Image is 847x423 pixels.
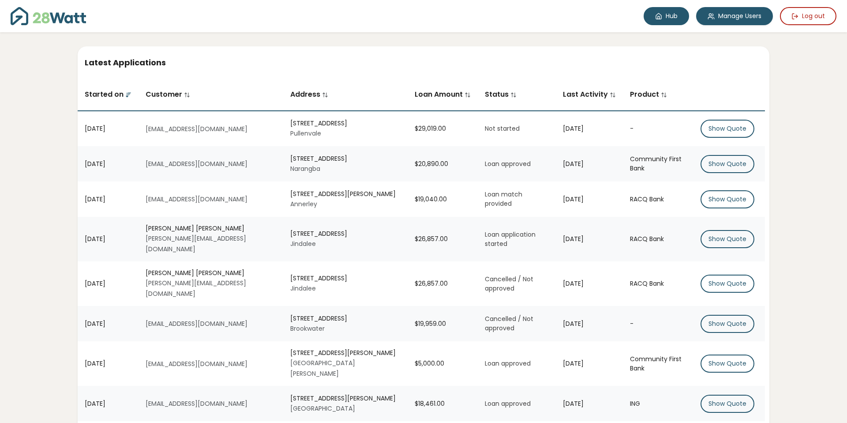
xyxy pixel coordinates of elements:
[630,279,686,288] div: RACQ Bank
[563,124,616,133] div: [DATE]
[146,319,247,328] small: [EMAIL_ADDRESS][DOMAIN_NAME]
[485,359,531,368] span: Loan approved
[701,120,754,138] button: Show Quote
[563,399,616,408] div: [DATE]
[701,315,754,333] button: Show Quote
[630,155,686,173] div: Community First Bank
[290,274,401,283] div: [STREET_ADDRESS]
[85,124,131,133] div: [DATE]
[415,319,471,329] div: $19,959.00
[290,189,401,199] div: [STREET_ADDRESS][PERSON_NAME]
[630,319,686,329] div: -
[290,314,401,323] div: [STREET_ADDRESS]
[85,195,131,204] div: [DATE]
[146,224,276,233] div: [PERSON_NAME] [PERSON_NAME]
[146,195,247,204] small: [EMAIL_ADDRESS][DOMAIN_NAME]
[485,89,517,99] span: Status
[485,399,531,408] span: Loan approved
[563,279,616,288] div: [DATE]
[415,399,471,408] div: $18,461.00
[415,195,471,204] div: $19,040.00
[630,399,686,408] div: ING
[146,89,190,99] span: Customer
[485,124,520,133] span: Not started
[644,7,689,25] a: Hub
[780,7,836,25] button: Log out
[630,234,686,244] div: RACQ Bank
[701,275,754,293] button: Show Quote
[85,159,131,169] div: [DATE]
[146,125,247,133] small: [EMAIL_ADDRESS][DOMAIN_NAME]
[85,359,131,368] div: [DATE]
[696,7,773,25] a: Manage Users
[701,190,754,208] button: Show Quote
[630,355,686,373] div: Community First Bank
[701,230,754,248] button: Show Quote
[290,119,401,128] div: [STREET_ADDRESS]
[563,89,616,99] span: Last Activity
[415,359,471,368] div: $5,000.00
[146,234,246,253] small: [PERSON_NAME][EMAIL_ADDRESS][DOMAIN_NAME]
[290,89,328,99] span: Address
[701,355,754,373] button: Show Quote
[563,359,616,368] div: [DATE]
[146,268,276,278] div: [PERSON_NAME] [PERSON_NAME]
[290,200,317,208] small: Annerley
[563,159,616,169] div: [DATE]
[290,348,401,358] div: [STREET_ADDRESS][PERSON_NAME]
[485,190,522,208] span: Loan match provided
[85,57,762,68] h5: Latest Applications
[85,399,131,408] div: [DATE]
[485,314,533,332] span: Cancelled / Not approved
[485,275,533,293] span: Cancelled / Not approved
[85,89,131,99] span: Started on
[415,279,471,288] div: $26,857.00
[290,324,325,333] small: Brookwater
[290,359,355,378] small: [GEOGRAPHIC_DATA][PERSON_NAME]
[701,155,754,173] button: Show Quote
[563,195,616,204] div: [DATE]
[11,7,86,25] img: 28Watt
[701,395,754,413] button: Show Quote
[290,229,401,238] div: [STREET_ADDRESS]
[85,279,131,288] div: [DATE]
[290,154,401,163] div: [STREET_ADDRESS]
[85,319,131,329] div: [DATE]
[290,164,320,173] small: Narangba
[630,195,686,204] div: RACQ Bank
[415,159,471,169] div: $20,890.00
[630,89,667,99] span: Product
[290,239,316,248] small: Jindalee
[485,159,531,168] span: Loan approved
[290,394,401,403] div: [STREET_ADDRESS][PERSON_NAME]
[630,124,686,133] div: -
[415,234,471,244] div: $26,857.00
[563,319,616,329] div: [DATE]
[563,234,616,244] div: [DATE]
[146,159,247,168] small: [EMAIL_ADDRESS][DOMAIN_NAME]
[485,230,536,248] span: Loan application started
[415,89,471,99] span: Loan Amount
[415,124,471,133] div: $29,019.00
[290,404,355,413] small: [GEOGRAPHIC_DATA]
[290,284,316,293] small: Jindalee
[146,359,247,368] small: [EMAIL_ADDRESS][DOMAIN_NAME]
[290,129,321,138] small: Pullenvale
[146,399,247,408] small: [EMAIL_ADDRESS][DOMAIN_NAME]
[85,234,131,244] div: [DATE]
[146,279,246,298] small: [PERSON_NAME][EMAIL_ADDRESS][DOMAIN_NAME]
